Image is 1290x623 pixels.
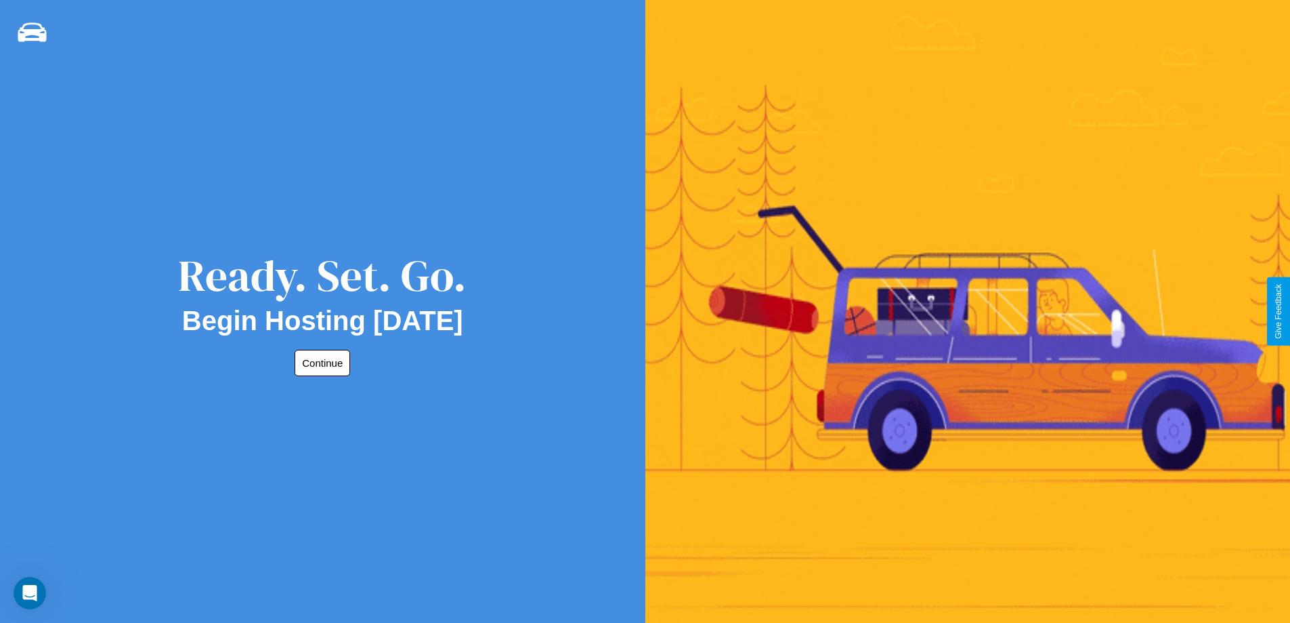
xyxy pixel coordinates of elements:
div: Ready. Set. Go. [178,245,467,306]
button: Continue [295,350,350,376]
div: Give Feedback [1274,284,1283,339]
iframe: Intercom live chat [14,577,46,609]
h2: Begin Hosting [DATE] [182,306,463,336]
